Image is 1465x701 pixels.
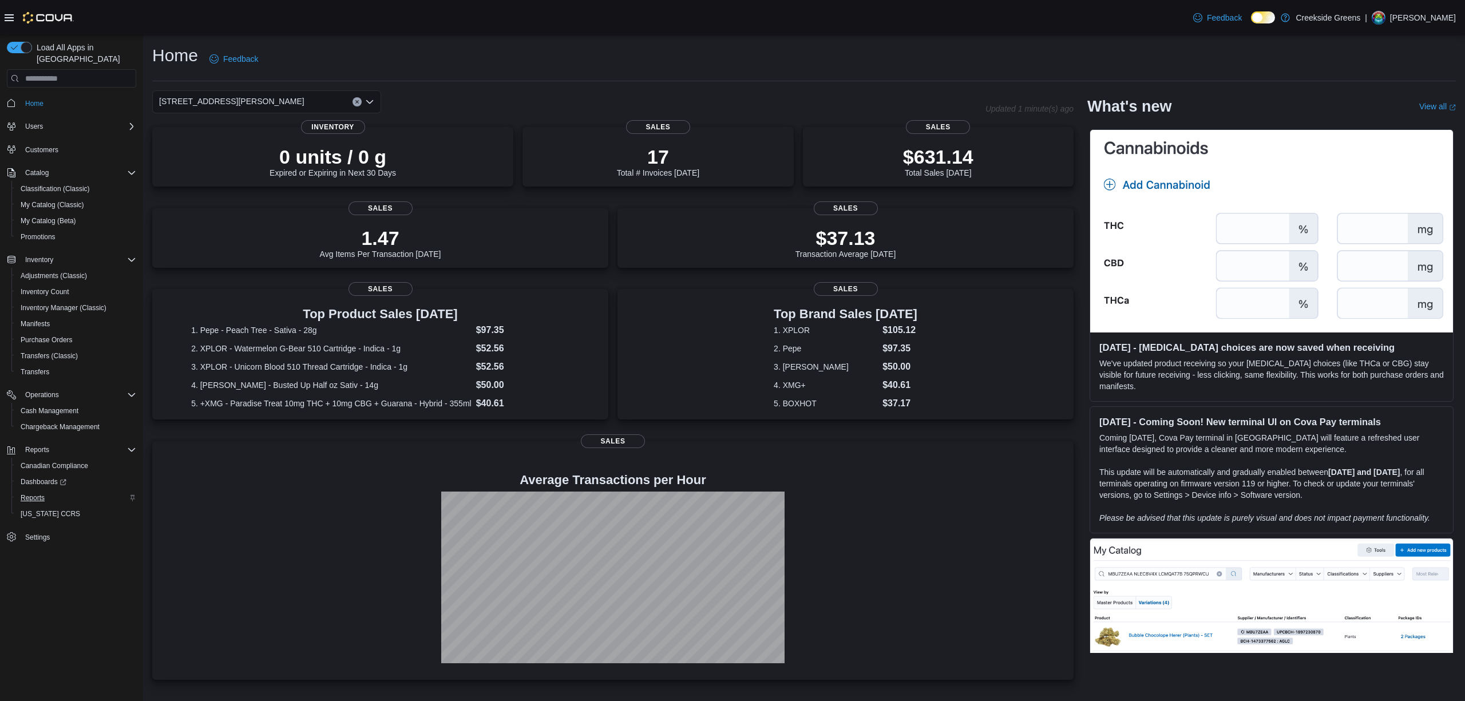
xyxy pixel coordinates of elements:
[191,379,472,391] dt: 4. [PERSON_NAME] - Busted Up Half oz Sativ - 14g
[16,349,136,363] span: Transfers (Classic)
[1099,416,1444,427] h3: [DATE] - Coming Soon! New terminal UI on Cova Pay terminals
[882,397,917,410] dd: $37.17
[16,285,74,299] a: Inventory Count
[2,118,141,134] button: Users
[16,420,136,434] span: Chargeback Management
[25,99,43,108] span: Home
[2,141,141,158] button: Customers
[21,530,136,544] span: Settings
[32,42,136,65] span: Load All Apps in [GEOGRAPHIC_DATA]
[16,404,136,418] span: Cash Management
[617,145,699,168] p: 17
[16,491,136,505] span: Reports
[985,104,1074,113] p: Updated 1 minute(s) ago
[882,378,917,392] dd: $40.61
[11,316,141,332] button: Manifests
[774,324,878,336] dt: 1. XPLOR
[16,182,94,196] a: Classification (Classic)
[25,255,53,264] span: Inventory
[21,166,53,180] button: Catalog
[21,477,66,486] span: Dashboards
[2,252,141,268] button: Inventory
[1251,23,1252,24] span: Dark Mode
[349,282,413,296] span: Sales
[191,361,472,373] dt: 3. XPLOR - Unicorn Blood 510 Thread Cartridge - Indica - 1g
[21,232,56,241] span: Promotions
[16,491,49,505] a: Reports
[21,143,63,157] a: Customers
[626,120,690,134] span: Sales
[21,388,136,402] span: Operations
[25,145,58,155] span: Customers
[21,253,58,267] button: Inventory
[476,360,569,374] dd: $52.56
[21,96,136,110] span: Home
[2,442,141,458] button: Reports
[191,343,472,354] dt: 2. XPLOR - Watermelon G-Bear 510 Cartridge - Indica - 1g
[903,145,973,177] div: Total Sales [DATE]
[774,379,878,391] dt: 4. XMG+
[152,44,198,67] h1: Home
[1419,102,1456,111] a: View allExternal link
[21,303,106,312] span: Inventory Manager (Classic)
[11,403,141,419] button: Cash Management
[21,253,136,267] span: Inventory
[1099,513,1430,522] em: Please be advised that this update is purely visual and does not impact payment functionality.
[16,230,136,244] span: Promotions
[25,533,50,542] span: Settings
[16,214,81,228] a: My Catalog (Beta)
[11,284,141,300] button: Inventory Count
[16,214,136,228] span: My Catalog (Beta)
[2,387,141,403] button: Operations
[11,419,141,435] button: Chargeback Management
[23,12,74,23] img: Cova
[11,490,141,506] button: Reports
[774,307,917,321] h3: Top Brand Sales [DATE]
[16,475,71,489] a: Dashboards
[2,94,141,111] button: Home
[21,142,136,157] span: Customers
[1251,11,1275,23] input: Dark Mode
[906,120,970,134] span: Sales
[365,97,374,106] button: Open list of options
[25,390,59,399] span: Operations
[191,307,569,321] h3: Top Product Sales [DATE]
[21,120,136,133] span: Users
[21,461,88,470] span: Canadian Compliance
[16,349,82,363] a: Transfers (Classic)
[16,301,111,315] a: Inventory Manager (Classic)
[21,335,73,344] span: Purchase Orders
[21,443,136,457] span: Reports
[1296,11,1360,25] p: Creekside Greens
[21,351,78,361] span: Transfers (Classic)
[21,530,54,544] a: Settings
[795,227,896,249] p: $37.13
[1207,12,1242,23] span: Feedback
[1099,466,1444,501] p: This update will be automatically and gradually enabled between , for all terminals operating on ...
[16,317,136,331] span: Manifests
[21,443,54,457] button: Reports
[349,201,413,215] span: Sales
[1372,11,1385,25] div: Pat McCaffrey
[191,398,472,409] dt: 5. +XMG - Paradise Treat 10mg THC + 10mg CBG + Guarana - Hybrid - 355ml
[21,406,78,415] span: Cash Management
[11,506,141,522] button: [US_STATE] CCRS
[1365,11,1367,25] p: |
[476,342,569,355] dd: $52.56
[16,459,136,473] span: Canadian Compliance
[25,445,49,454] span: Reports
[774,361,878,373] dt: 3. [PERSON_NAME]
[476,378,569,392] dd: $50.00
[1087,97,1171,116] h2: What's new
[1449,104,1456,111] svg: External link
[353,97,362,106] button: Clear input
[16,333,77,347] a: Purchase Orders
[476,323,569,337] dd: $97.35
[11,300,141,316] button: Inventory Manager (Classic)
[16,365,136,379] span: Transfers
[16,333,136,347] span: Purchase Orders
[882,360,917,374] dd: $50.00
[11,268,141,284] button: Adjustments (Classic)
[1099,342,1444,353] h3: [DATE] - [MEDICAL_DATA] choices are now saved when receiving
[21,97,48,110] a: Home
